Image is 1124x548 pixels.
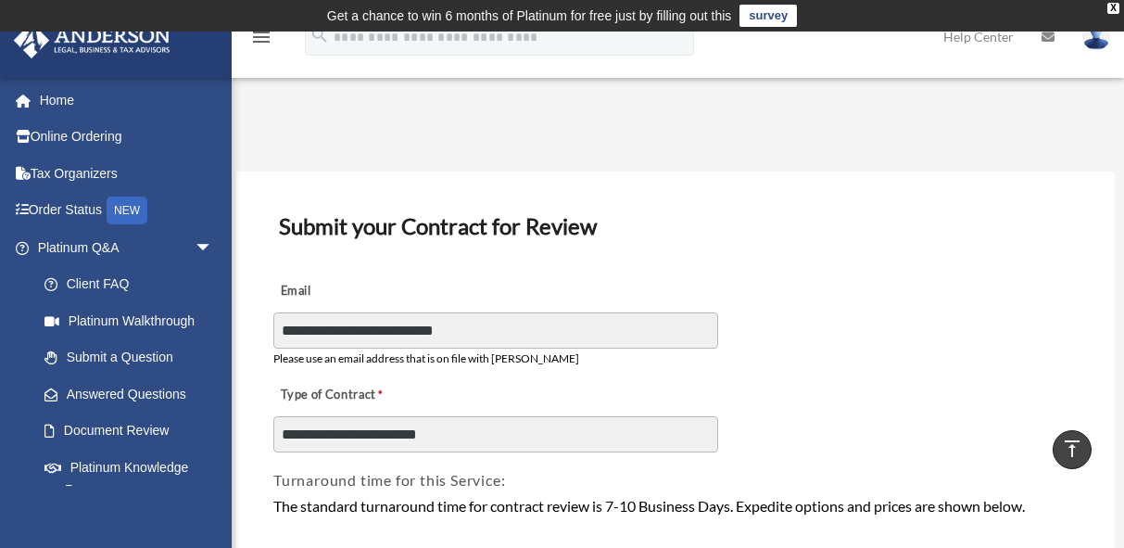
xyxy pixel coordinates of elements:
label: Type of Contract [273,382,459,408]
a: Answered Questions [26,376,241,413]
span: Please use an email address that is on file with [PERSON_NAME] [273,351,579,365]
a: Online Ordering [13,119,241,156]
div: NEW [107,197,147,224]
div: Get a chance to win 6 months of Platinum for free just by filling out this [327,5,732,27]
a: Platinum Walkthrough [26,302,241,339]
a: Order StatusNEW [13,192,241,230]
a: Client FAQ [26,266,241,303]
a: menu [250,32,272,48]
i: menu [250,26,272,48]
a: Submit a Question [26,339,241,376]
a: Home [13,82,241,119]
a: Platinum Knowledge Room [26,449,241,508]
a: Platinum Q&Aarrow_drop_down [13,229,241,266]
i: vertical_align_top [1061,438,1083,460]
h3: Submit your Contract for Review [272,207,1080,246]
label: Email [273,278,459,304]
img: Anderson Advisors Platinum Portal [8,22,176,58]
i: search [309,25,330,45]
a: vertical_align_top [1053,430,1092,469]
a: survey [739,5,797,27]
span: Turnaround time for this Service: [273,471,505,489]
img: User Pic [1082,23,1110,50]
div: close [1107,3,1119,14]
span: arrow_drop_down [195,229,232,267]
a: Tax Organizers [13,155,241,192]
a: Document Review [26,413,232,450]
